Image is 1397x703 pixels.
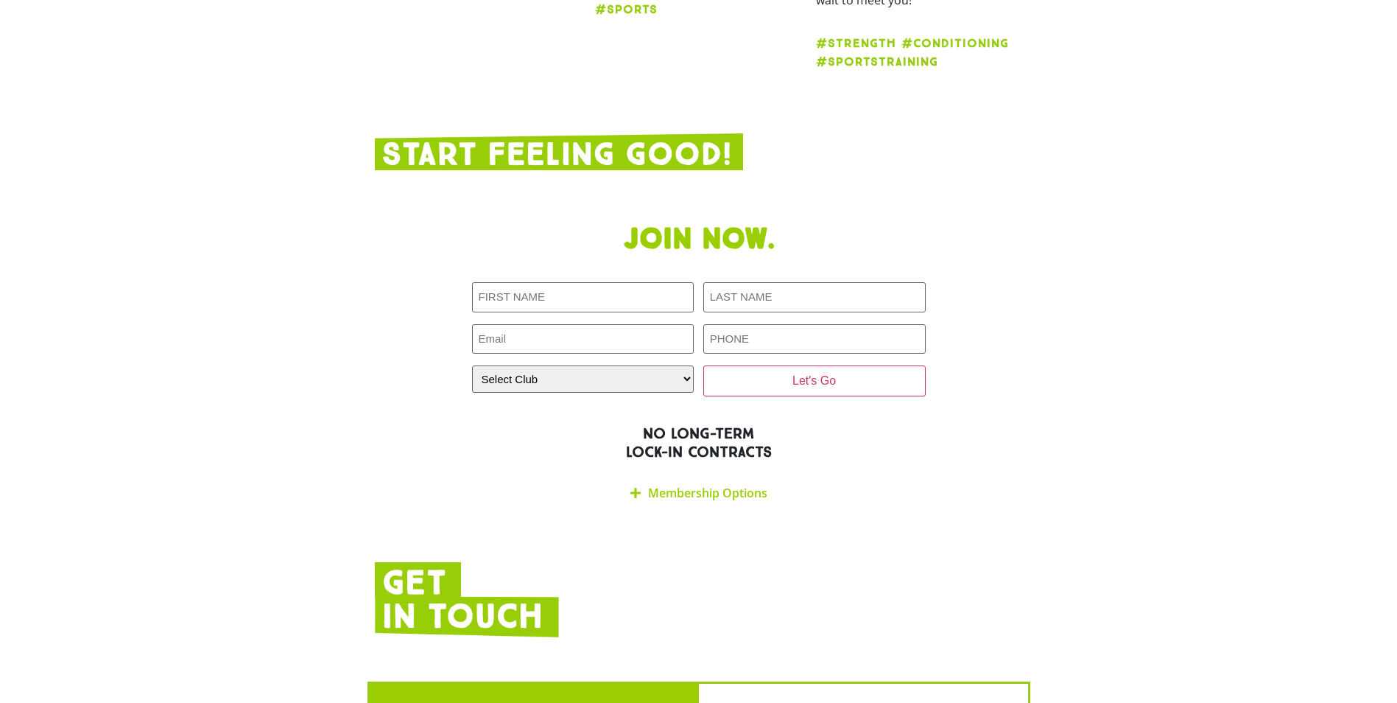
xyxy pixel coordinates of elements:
[816,36,1009,69] strong: #Strength #Conditioning #SportsTraining
[703,366,926,396] input: Let's Go
[375,424,1023,461] h2: NO LONG-TERM LOCK-IN CONTRACTS
[472,324,694,354] input: Email
[472,282,694,312] input: FIRST NAME
[472,476,926,511] div: Membership Options
[703,282,926,312] input: LAST NAME
[375,222,1023,257] h1: Join now.
[648,485,767,501] a: Membership Options
[703,324,926,354] input: PHONE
